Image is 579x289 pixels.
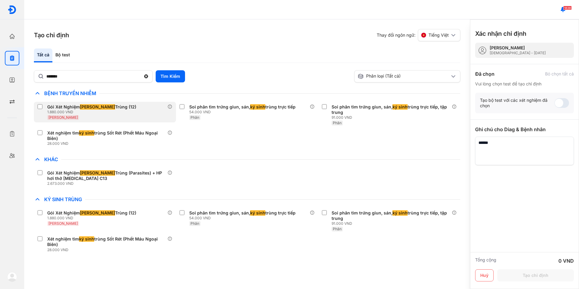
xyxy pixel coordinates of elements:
[475,29,526,38] h3: Xác nhận chỉ định
[358,73,450,79] div: Phân loại (Tất cả)
[475,70,495,78] div: Đã chọn
[156,70,185,82] button: Tìm Kiếm
[47,110,139,115] div: 1.880.000 VND
[475,269,494,281] button: Huỷ
[48,221,78,226] span: [PERSON_NAME]
[332,104,449,115] div: Soi phân tìm trứng giun, sán, trùng trực tiếp, tập trung
[333,227,342,231] span: Phân
[545,71,574,77] div: Bỏ chọn tất cả
[79,130,94,136] span: ký sinh
[47,216,139,221] div: 1.880.000 VND
[47,181,167,186] div: 2.673.000 VND
[41,196,85,202] span: Ký Sinh Trùng
[47,236,165,247] div: Xét nghiệm tìm trùng Sốt Rét (Phết Máu Ngoại Biên)
[80,170,115,176] span: [PERSON_NAME]
[80,104,115,110] span: [PERSON_NAME]
[189,104,296,110] div: Soi phân tìm trứng giun, sán, trùng trực tiếp
[332,221,452,226] div: 91.000 VND
[250,104,265,110] span: ký sinh
[475,257,496,264] div: Tổng cộng
[8,5,17,14] img: logo
[34,48,52,62] div: Tất cả
[392,104,408,110] span: ký sinh
[480,98,554,108] div: Tạo bộ test với các xét nghiệm đã chọn
[333,121,342,125] span: Phân
[48,115,78,120] span: [PERSON_NAME]
[34,31,69,39] h3: Tạo chỉ định
[7,272,17,282] img: logo
[475,126,574,133] div: Ghi chú cho Diag & Bệnh nhân
[490,51,546,55] div: [DEMOGRAPHIC_DATA] - [DATE]
[332,210,449,221] div: Soi phân tìm trứng giun, sán, trùng trực tiếp, tập trung
[189,110,298,115] div: 54.000 VND
[47,141,167,146] div: 28.000 VND
[190,221,199,226] span: Phân
[52,48,73,62] div: Bộ test
[47,210,136,216] div: Gói Xét Nghiệm Trùng (12)
[41,156,61,162] span: Khác
[392,210,408,216] span: ký sinh
[189,216,298,221] div: 54.000 VND
[47,104,136,110] div: Gói Xét Nghiệm Trùng (12)
[490,45,546,51] div: [PERSON_NAME]
[80,210,115,216] span: [PERSON_NAME]
[79,236,94,242] span: ký sinh
[558,257,574,264] div: 0 VND
[332,115,452,120] div: 91.000 VND
[190,115,199,120] span: Phân
[250,210,265,216] span: ký sinh
[47,247,167,252] div: 28.000 VND
[47,130,165,141] div: Xét nghiệm tìm trùng Sốt Rét (Phết Máu Ngoại Biên)
[563,6,572,10] span: 1838
[377,29,460,41] div: Thay đổi ngôn ngữ:
[475,81,574,87] div: Vui lòng chọn test để tạo chỉ định
[497,269,574,281] button: Tạo chỉ định
[47,170,165,181] div: Gói Xét Nghiệm Trùng (Parasites) + HP hơi thở [MEDICAL_DATA] C13
[41,90,99,96] span: Bệnh Truyền Nhiễm
[189,210,296,216] div: Soi phân tìm trứng giun, sán, trùng trực tiếp
[428,32,449,38] span: Tiếng Việt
